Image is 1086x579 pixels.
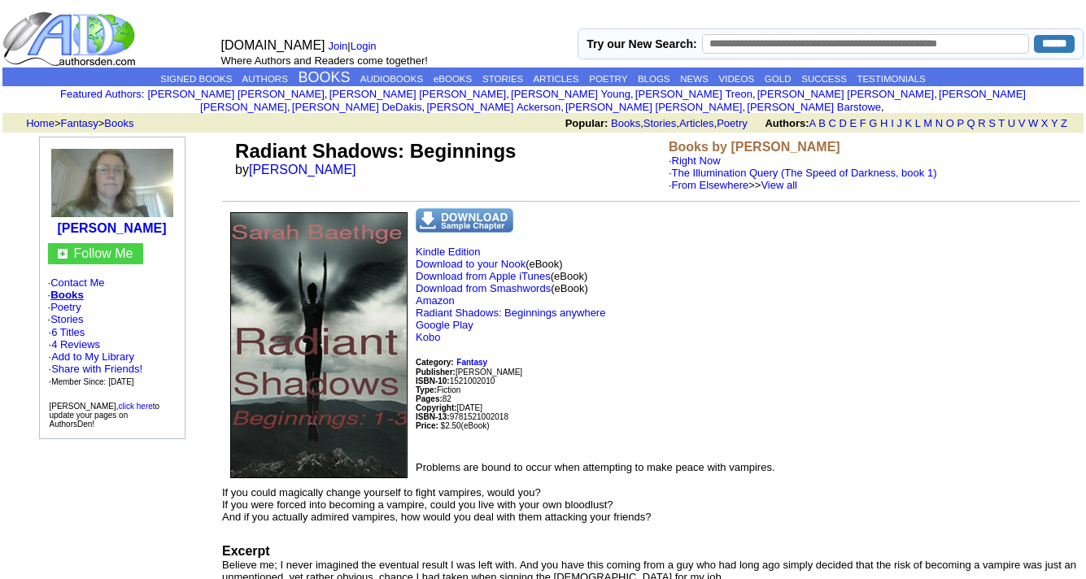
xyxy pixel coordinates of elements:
font: Where Authors and Readers come together! [220,54,427,67]
img: 75571.jpg [230,212,408,478]
a: W [1028,117,1038,129]
a: [PERSON_NAME] [PERSON_NAME] [565,101,742,113]
font: $2.50 [441,421,461,430]
a: T [998,117,1005,129]
img: 202010.jpg [51,149,173,217]
b: Pages: [416,394,443,403]
b: Category: [416,358,454,367]
a: TESTIMONIALS [857,74,925,84]
a: [PERSON_NAME] Treon [635,88,752,100]
font: · >> [669,179,797,191]
a: Kobo [416,331,440,343]
font: i [509,90,511,99]
a: eBOOKS [434,74,472,84]
a: Add to My Library [51,350,134,363]
a: Q [966,117,975,129]
a: G [869,117,877,129]
a: Right Now [672,155,721,167]
b: Type: [416,385,437,394]
font: i [745,103,747,112]
font: | [329,40,382,52]
font: · · [49,326,143,387]
a: Poetry [50,301,81,313]
a: D [839,117,846,129]
b: ISBN-10: [416,377,450,385]
font: i [425,103,426,112]
a: 4 Reviews [51,338,100,350]
img: logo_ad.gif [2,11,139,67]
a: E [849,117,857,129]
label: Try our New Search: [587,37,696,50]
font: i [564,103,565,112]
b: Price: [416,421,438,430]
font: Fiction [416,385,460,394]
font: [PERSON_NAME], to update your pages on AuthorsDen! [50,402,160,429]
font: i [884,103,886,112]
a: click here [119,402,153,411]
a: R [978,117,985,129]
a: A [809,117,816,129]
a: Login [351,40,377,52]
a: Books [50,289,84,301]
font: (eBook) [461,421,490,430]
font: [PERSON_NAME] [416,368,522,377]
font: , , , , , , , , , , [147,88,1026,113]
font: Copyright: [416,403,457,412]
img: dnsample.png [416,208,513,233]
a: N [936,117,943,129]
b: Fantasy [456,358,487,367]
a: Contact Me [50,276,104,289]
a: F [860,117,866,129]
a: Home [26,117,55,129]
font: · · · [49,350,143,387]
a: Fantasy [456,355,487,368]
a: [PERSON_NAME] [PERSON_NAME] [147,88,324,100]
a: [PERSON_NAME] [249,163,356,176]
a: Books [611,117,640,129]
a: SUCCESS [801,74,847,84]
a: [PERSON_NAME] [PERSON_NAME] [200,88,1026,113]
a: [PERSON_NAME] [PERSON_NAME] [329,88,506,100]
b: ISBN-13: [416,412,450,421]
font: 82 [416,394,451,403]
font: Radiant Shadows: Beginnings [235,140,516,162]
a: Fantasy [61,117,98,129]
a: Y [1051,117,1058,129]
a: [PERSON_NAME] Young [511,88,630,100]
a: X [1041,117,1049,129]
a: From Elsewhere [672,179,749,191]
a: [PERSON_NAME] DeDakis [292,101,422,113]
a: AUTHORS [242,74,288,84]
a: [PERSON_NAME] Ackerson [426,101,560,113]
a: Kindle Edition [416,246,481,258]
a: K [905,117,913,129]
font: 1521002010 [416,377,495,385]
a: J [896,117,902,129]
font: : [60,88,144,100]
a: Z [1061,117,1067,129]
a: BLOGS [638,74,670,84]
a: [PERSON_NAME] [57,221,166,235]
a: V [1018,117,1026,129]
font: i [937,90,939,99]
a: 6 Titles [51,326,85,338]
a: Poetry [717,117,748,129]
a: L [915,117,921,129]
a: Articles [679,117,714,129]
a: Amazon [416,294,455,307]
a: P [957,117,963,129]
a: B [818,117,826,129]
a: The Illumination Query (The Speed of Darkness, book 1) [672,167,937,179]
font: , , , [565,117,1082,129]
b: Popular: [565,117,608,129]
font: [DATE] [457,403,482,412]
font: · · · · [48,276,177,388]
b: Books by [PERSON_NAME] [669,140,840,154]
a: Download from Apple iTunes [416,270,551,282]
font: i [327,90,329,99]
a: [PERSON_NAME] [PERSON_NAME] [757,88,934,100]
a: Download from Smashwords [416,282,551,294]
a: I [891,117,894,129]
font: i [756,90,757,99]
